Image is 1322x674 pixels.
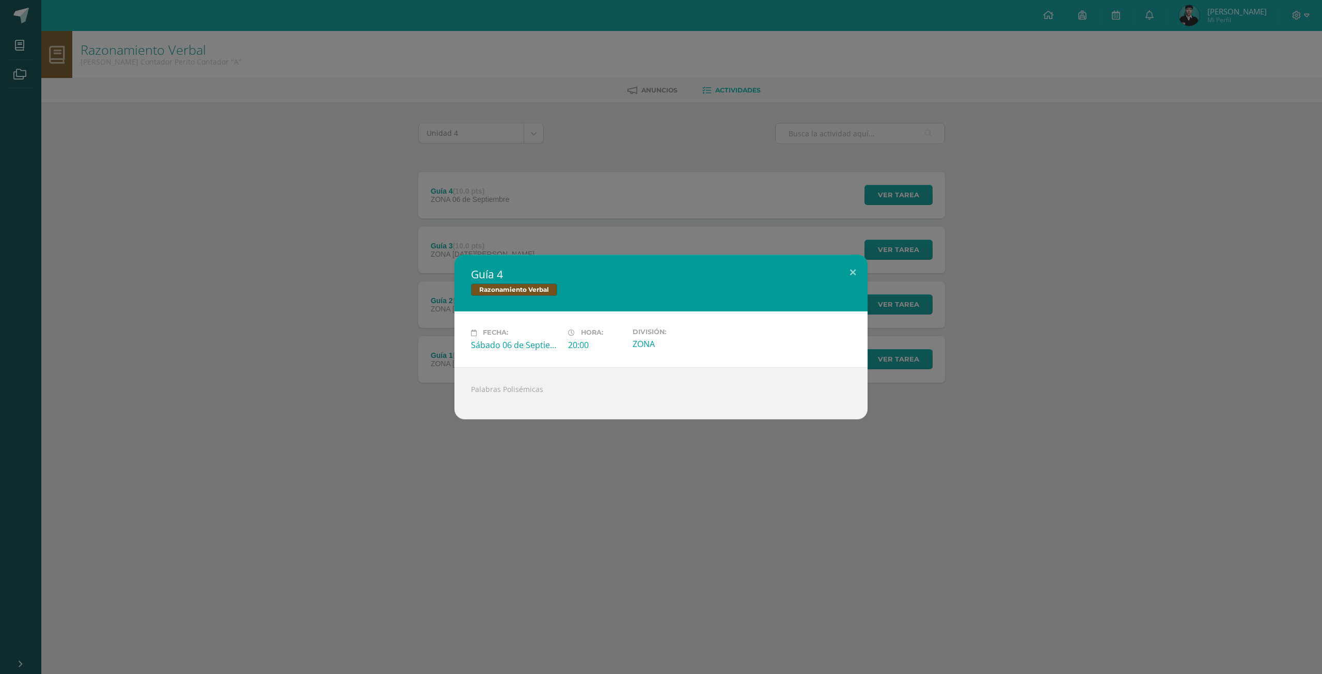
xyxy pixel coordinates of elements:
h2: Guía 4 [471,267,851,281]
label: División: [633,328,721,336]
button: Close (Esc) [838,255,868,290]
span: Fecha: [483,329,508,337]
div: Palabras Polisémicas [454,367,868,419]
div: Sábado 06 de Septiembre [471,339,560,351]
div: 20:00 [568,339,624,351]
span: Hora: [581,329,603,337]
span: Razonamiento Verbal [471,284,557,296]
div: ZONA [633,338,721,350]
